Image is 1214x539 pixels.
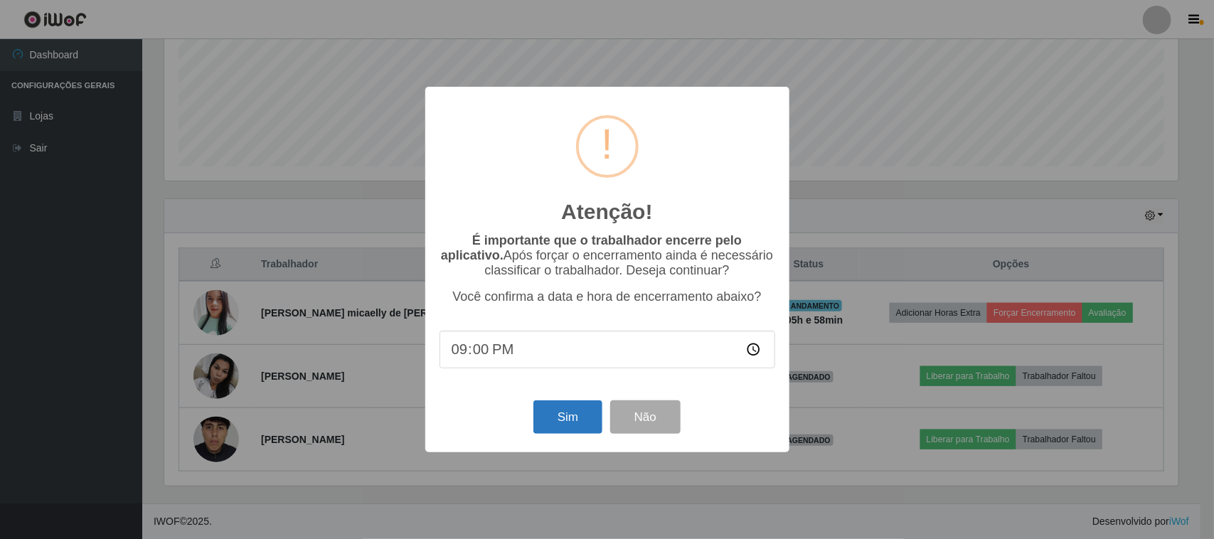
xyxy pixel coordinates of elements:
p: Após forçar o encerramento ainda é necessário classificar o trabalhador. Deseja continuar? [440,233,775,278]
button: Sim [533,400,602,434]
button: Não [610,400,681,434]
p: Você confirma a data e hora de encerramento abaixo? [440,289,775,304]
b: É importante que o trabalhador encerre pelo aplicativo. [441,233,742,262]
h2: Atenção! [561,199,652,225]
